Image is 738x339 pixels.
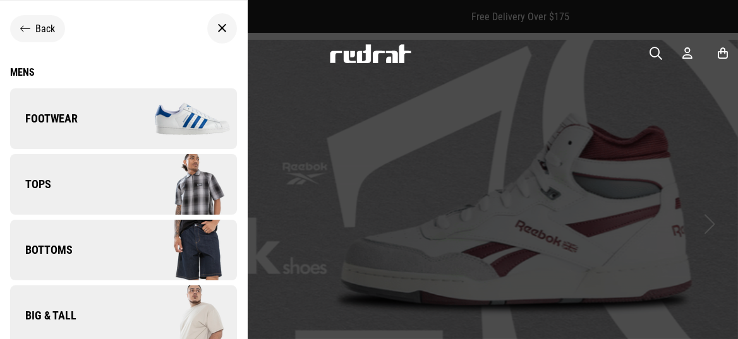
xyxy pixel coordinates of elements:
span: Big & Tall [10,308,76,323]
span: Footwear [10,111,78,126]
a: Mens [10,66,237,78]
a: Footwear Company [10,88,237,149]
span: Bottoms [10,242,73,258]
img: Company [123,87,236,150]
button: Open LiveChat chat widget [10,5,48,43]
a: Tops Company [10,154,237,215]
img: Company [123,153,236,216]
img: Company [123,218,236,282]
span: Tops [10,177,51,192]
a: Bottoms Company [10,220,237,280]
img: Redrat logo [329,44,412,63]
span: Back [35,23,55,35]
